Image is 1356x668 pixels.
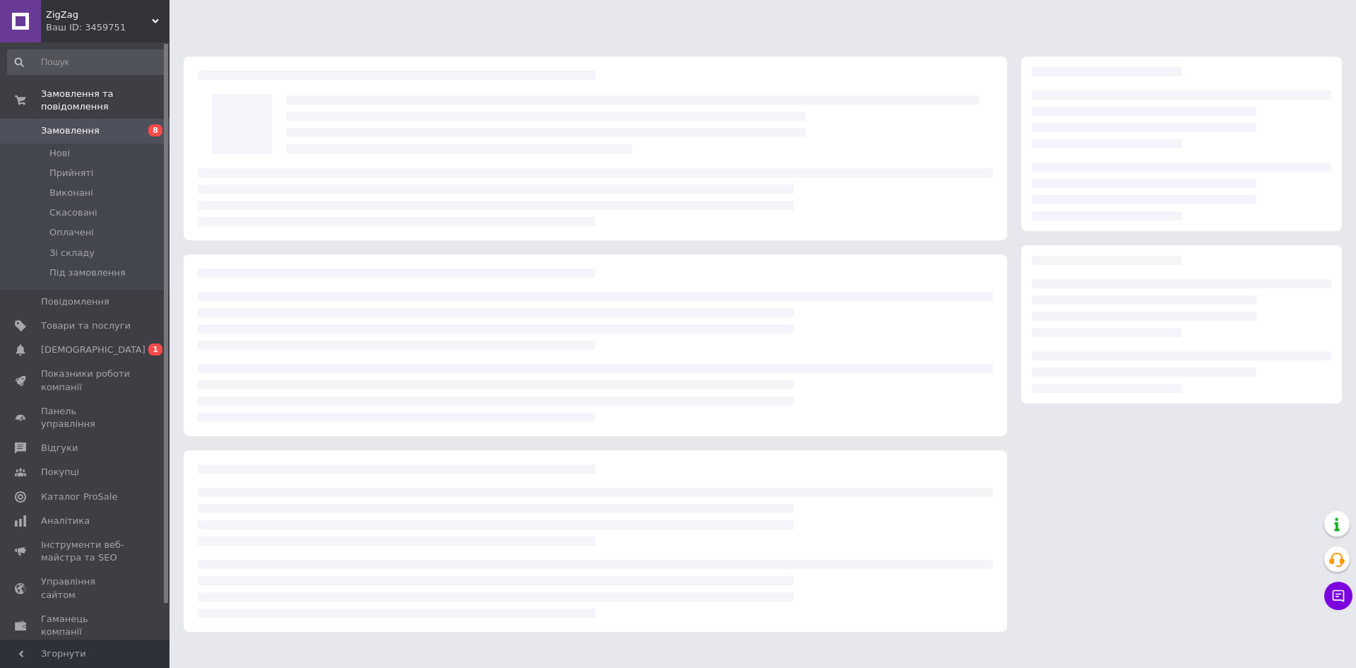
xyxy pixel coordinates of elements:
[41,368,131,393] span: Показники роботи компанії
[49,147,70,160] span: Нові
[7,49,167,75] input: Пошук
[41,491,117,503] span: Каталог ProSale
[41,295,109,308] span: Повідомлення
[41,442,78,455] span: Відгуки
[41,575,131,601] span: Управління сайтом
[46,8,152,21] span: ZigZag
[49,187,93,199] span: Виконані
[41,539,131,564] span: Інструменти веб-майстра та SEO
[41,466,79,479] span: Покупці
[49,226,94,239] span: Оплачені
[1324,582,1352,610] button: Чат з покупцем
[41,613,131,638] span: Гаманець компанії
[148,344,162,356] span: 1
[41,405,131,430] span: Панель управління
[41,124,100,137] span: Замовлення
[148,124,162,136] span: 8
[49,206,97,219] span: Скасовані
[41,88,169,113] span: Замовлення та повідомлення
[49,266,126,279] span: Під замовлення
[49,167,93,180] span: Прийняті
[41,515,90,527] span: Аналітика
[46,21,169,34] div: Ваш ID: 3459751
[41,320,131,332] span: Товари та послуги
[49,247,95,259] span: Зі складу
[41,344,145,356] span: [DEMOGRAPHIC_DATA]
